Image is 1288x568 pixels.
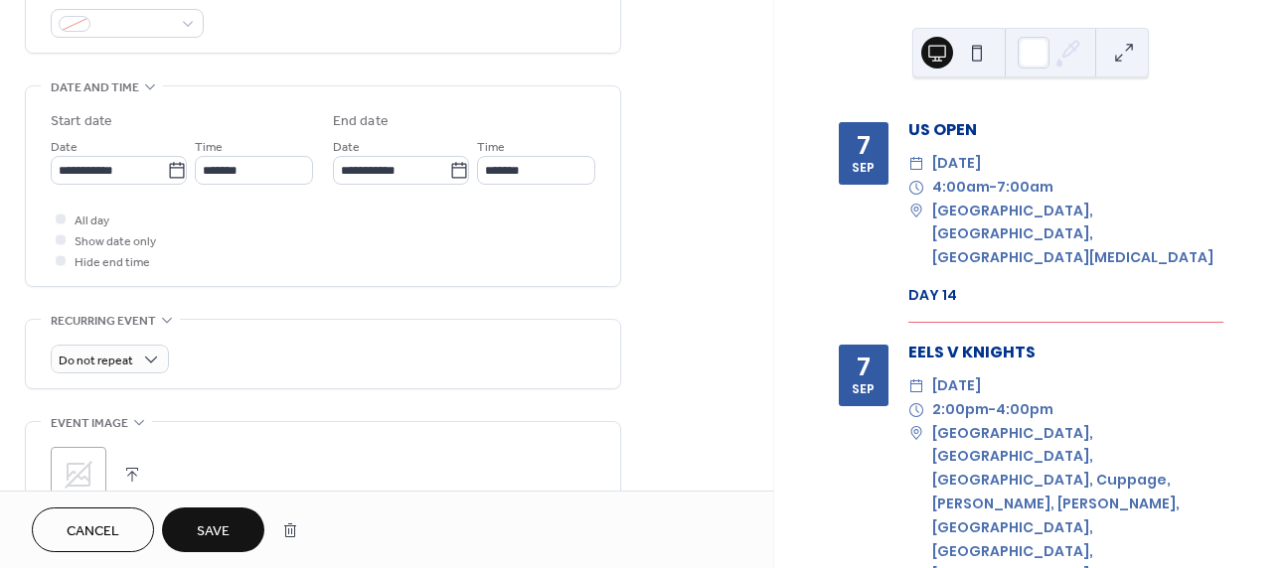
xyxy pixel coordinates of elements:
button: Cancel [32,507,154,552]
span: - [989,398,996,422]
span: Time [477,137,505,158]
span: 4:00am [932,176,990,200]
div: ​ [908,398,924,422]
span: Date [333,137,360,158]
span: [GEOGRAPHIC_DATA], [GEOGRAPHIC_DATA], [GEOGRAPHIC_DATA][MEDICAL_DATA] [932,200,1223,270]
div: ​ [908,422,924,446]
div: Sep [852,162,875,175]
span: - [990,176,997,200]
span: Event image [51,413,128,434]
span: [DATE] [932,374,981,398]
div: 7 [857,355,871,379]
span: Hide end time [75,252,150,273]
div: ​ [908,200,924,223]
div: ​ [908,152,924,176]
span: 4:00pm [996,398,1053,422]
span: Date [51,137,78,158]
span: Show date only [75,231,156,252]
span: Date and time [51,77,139,98]
span: 7:00am [997,176,1053,200]
div: US OPEN [908,118,1223,142]
div: 7 [857,133,871,158]
div: ; [51,447,106,502]
span: Cancel [67,521,119,542]
span: Do not repeat [59,350,133,372]
div: End date [333,111,389,132]
div: DAY 14 [908,285,1223,306]
span: [DATE] [932,152,981,176]
div: Sep [852,383,875,396]
div: ​ [908,176,924,200]
button: Save [162,507,264,552]
span: Time [195,137,223,158]
div: ​ [908,374,924,398]
span: Save [197,521,230,542]
div: Start date [51,111,112,132]
span: All day [75,211,109,231]
span: Recurring event [51,311,156,332]
div: EELS V KNIGHTS [908,341,1223,364]
span: 2:00pm [932,398,989,422]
